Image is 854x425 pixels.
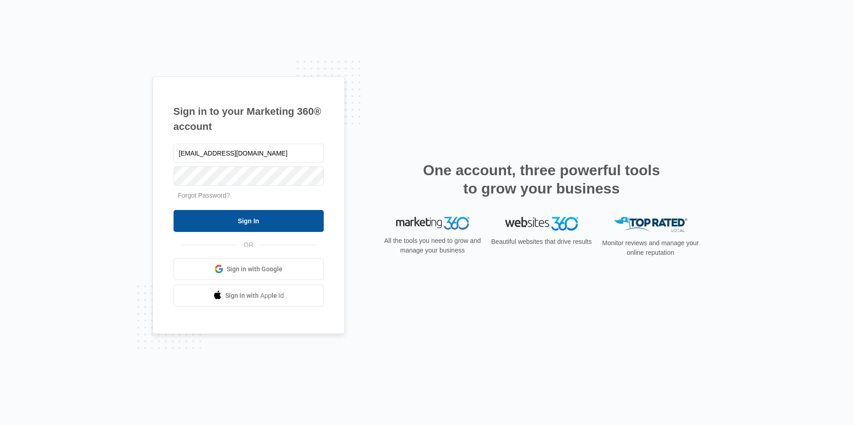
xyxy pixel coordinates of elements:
input: Email [174,144,324,163]
input: Sign In [174,210,324,232]
p: All the tools you need to grow and manage your business [381,236,484,255]
a: Sign in with Google [174,258,324,280]
img: Websites 360 [505,217,578,230]
a: Sign in with Apple Id [174,285,324,307]
h2: One account, three powerful tools to grow your business [420,161,663,198]
span: OR [237,240,260,250]
img: Top Rated Local [614,217,687,232]
p: Monitor reviews and manage your online reputation [599,238,702,258]
h1: Sign in to your Marketing 360® account [174,104,324,134]
p: Beautiful websites that drive results [490,237,593,247]
span: Sign in with Apple Id [225,291,284,301]
img: Marketing 360 [396,217,469,230]
span: Sign in with Google [227,264,283,274]
a: Forgot Password? [178,192,230,199]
